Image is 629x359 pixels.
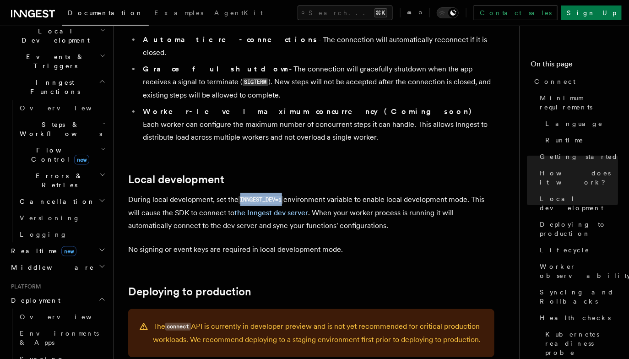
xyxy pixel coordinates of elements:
li: - The connection will automatically reconnect if it is closed. [140,33,494,59]
span: Environments & Apps [20,330,99,346]
li: - The connection will gracefully shutdown when the app receives a signal to terminate ( ). New st... [140,63,494,102]
a: Deploying to production [128,285,251,298]
code: connect [165,323,191,331]
span: Realtime [7,246,76,256]
button: Inngest Functions [7,74,108,100]
span: Kubernetes readiness probe [545,330,618,357]
button: Middleware [7,259,108,276]
a: Versioning [16,210,108,226]
span: Lifecycle [540,245,590,255]
strong: Graceful shutdown [143,65,289,73]
kbd: ⌘K [374,8,387,17]
a: Examples [149,3,209,25]
span: Middleware [7,263,94,272]
a: Lifecycle [536,242,618,258]
span: Documentation [68,9,143,16]
a: Connect [531,73,618,90]
span: new [74,155,89,165]
button: Events & Triggers [7,49,108,74]
button: Flow Controlnew [16,142,108,168]
div: Inngest Functions [7,100,108,243]
a: Overview [16,100,108,116]
button: Realtimenew [7,243,108,259]
span: Inngest Functions [7,78,99,96]
a: Logging [16,226,108,243]
p: No signing or event keys are required in local development mode. [128,243,494,256]
span: Syncing and Rollbacks [540,288,618,306]
span: Minimum requirements [540,93,618,112]
span: How does it work? [540,169,618,187]
strong: Automatic re-connections [143,35,318,44]
span: Deployment [7,296,60,305]
span: Versioning [20,214,80,222]
a: Syncing and Rollbacks [536,284,618,310]
h4: On this page [531,59,618,73]
span: Getting started [540,152,618,161]
a: How does it work? [536,165,618,190]
a: Runtime [542,132,618,148]
a: Local development [536,190,618,216]
span: Overview [20,313,114,321]
span: Examples [154,9,203,16]
a: Environments & Apps [16,325,108,351]
a: AgentKit [209,3,268,25]
button: Toggle dark mode [437,7,459,18]
button: Deployment [7,292,108,309]
span: Deploying to production [540,220,618,238]
a: Health checks [536,310,618,326]
a: Contact sales [474,5,558,20]
span: new [61,246,76,256]
span: Overview [20,104,114,112]
a: Sign Up [561,5,622,20]
span: Errors & Retries [16,171,99,190]
p: The API is currently in developer preview and is not yet recommended for critical production work... [153,320,483,346]
span: Flow Control [16,146,101,164]
button: Steps & Workflows [16,116,108,142]
span: AgentKit [214,9,263,16]
li: - Each worker can configure the maximum number of concurrent steps it can handle. This allows Inn... [140,105,494,144]
a: Language [542,115,618,132]
span: Platform [7,283,41,290]
span: Local Development [7,27,100,45]
button: Search...⌘K [298,5,393,20]
p: During local development, set the environment variable to enable local development mode. This wil... [128,193,494,232]
a: Getting started [536,148,618,165]
a: Worker observability [536,258,618,284]
span: Runtime [545,136,584,145]
a: Deploying to production [536,216,618,242]
button: Cancellation [16,193,108,210]
a: Documentation [62,3,149,26]
button: Local Development [7,23,108,49]
a: Minimum requirements [536,90,618,115]
a: Local development [128,173,224,186]
a: the Inngest dev server [234,208,308,217]
strong: Worker-level maximum concurrency (Coming soon) [143,107,477,116]
span: Health checks [540,313,611,322]
span: Language [545,119,603,128]
span: Connect [534,77,575,86]
span: Logging [20,231,67,238]
code: SIGTERM [243,78,268,86]
span: Steps & Workflows [16,120,102,138]
button: Errors & Retries [16,168,108,193]
a: Overview [16,309,108,325]
span: Events & Triggers [7,52,100,71]
span: Cancellation [16,197,95,206]
code: INNGEST_DEV=1 [239,196,283,204]
span: Local development [540,194,618,212]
